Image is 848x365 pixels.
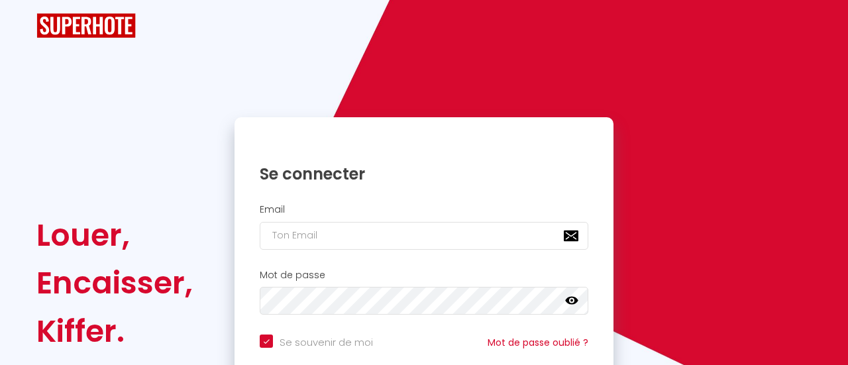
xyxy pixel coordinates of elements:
div: Encaisser, [36,259,193,307]
h2: Mot de passe [260,270,588,281]
input: Ton Email [260,222,588,250]
a: Mot de passe oublié ? [488,336,588,349]
div: Kiffer. [36,307,193,355]
h2: Email [260,204,588,215]
div: Louer, [36,211,193,259]
img: SuperHote logo [36,13,136,38]
h1: Se connecter [260,164,588,184]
